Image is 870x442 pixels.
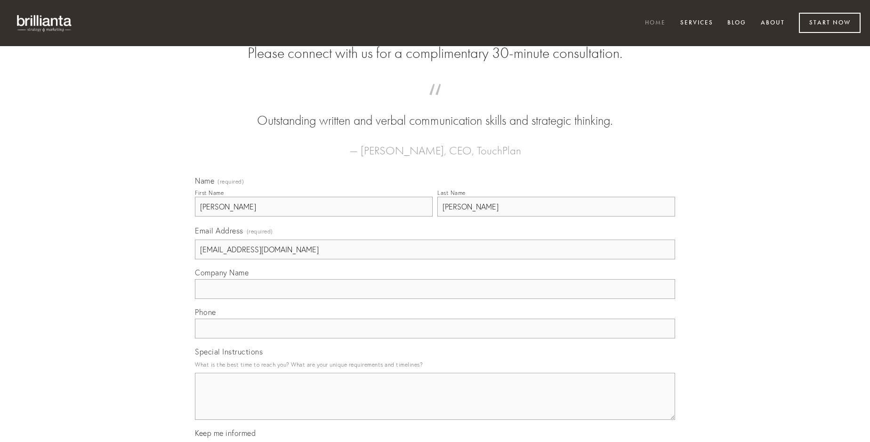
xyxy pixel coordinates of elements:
[755,16,791,31] a: About
[210,130,660,160] figcaption: — [PERSON_NAME], CEO, TouchPlan
[721,16,752,31] a: Blog
[9,9,80,37] img: brillianta - research, strategy, marketing
[195,347,263,356] span: Special Instructions
[195,268,249,277] span: Company Name
[195,189,224,196] div: First Name
[799,13,861,33] a: Start Now
[195,44,675,62] h2: Please connect with us for a complimentary 30-minute consultation.
[195,307,216,317] span: Phone
[195,176,214,185] span: Name
[195,226,243,235] span: Email Address
[247,225,273,238] span: (required)
[674,16,719,31] a: Services
[639,16,672,31] a: Home
[195,428,256,438] span: Keep me informed
[210,93,660,130] blockquote: Outstanding written and verbal communication skills and strategic thinking.
[437,189,466,196] div: Last Name
[210,93,660,112] span: “
[217,179,244,185] span: (required)
[195,358,675,371] p: What is the best time to reach you? What are your unique requirements and timelines?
